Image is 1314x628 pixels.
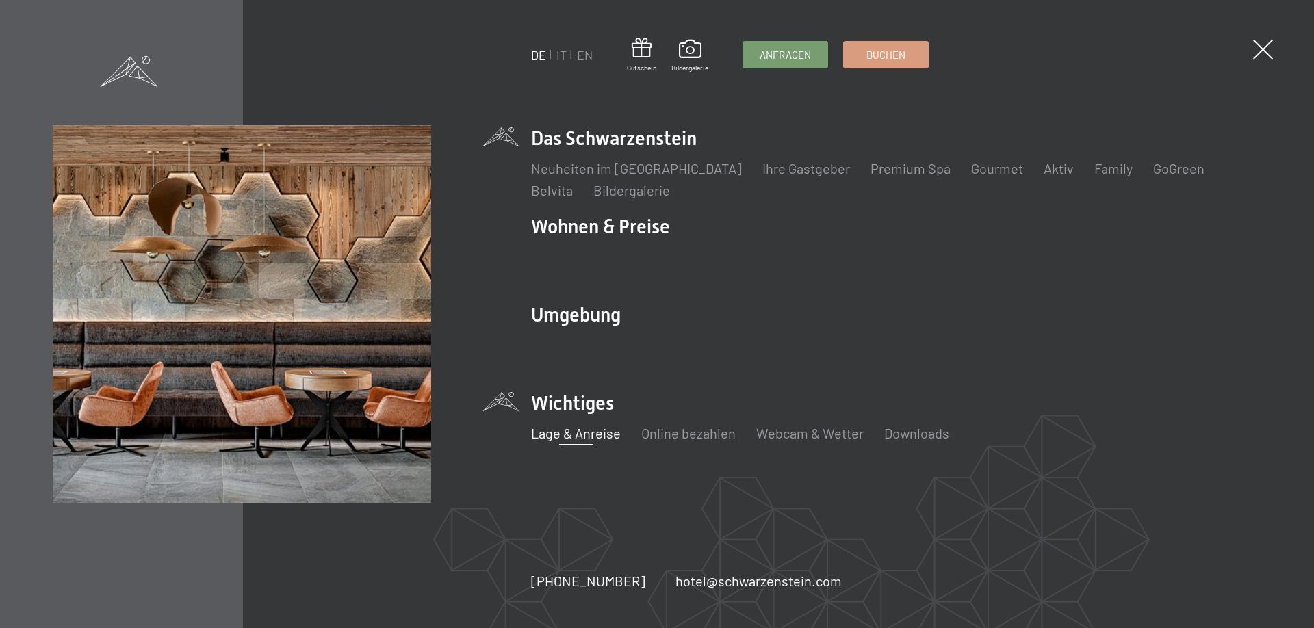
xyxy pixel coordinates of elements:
[531,425,621,441] a: Lage & Anreise
[577,47,593,62] a: EN
[641,425,736,441] a: Online bezahlen
[762,160,850,176] a: Ihre Gastgeber
[884,425,949,441] a: Downloads
[531,182,573,198] a: Belvita
[593,182,670,198] a: Bildergalerie
[627,63,656,73] span: Gutschein
[531,573,645,589] span: [PHONE_NUMBER]
[1044,160,1074,176] a: Aktiv
[556,47,567,62] a: IT
[871,160,951,176] a: Premium Spa
[627,38,656,73] a: Gutschein
[1094,160,1133,176] a: Family
[760,48,811,62] span: Anfragen
[675,571,842,590] a: hotel@schwarzenstein.com
[844,42,928,68] a: Buchen
[531,160,742,176] a: Neuheiten im [GEOGRAPHIC_DATA]
[671,63,708,73] span: Bildergalerie
[971,160,1023,176] a: Gourmet
[671,40,708,73] a: Bildergalerie
[531,571,645,590] a: [PHONE_NUMBER]
[53,125,431,503] img: Wellnesshotels - Bar - Spieltische - Kinderunterhaltung
[743,42,827,68] a: Anfragen
[756,425,864,441] a: Webcam & Wetter
[531,47,546,62] a: DE
[1153,160,1204,176] a: GoGreen
[866,48,905,62] span: Buchen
